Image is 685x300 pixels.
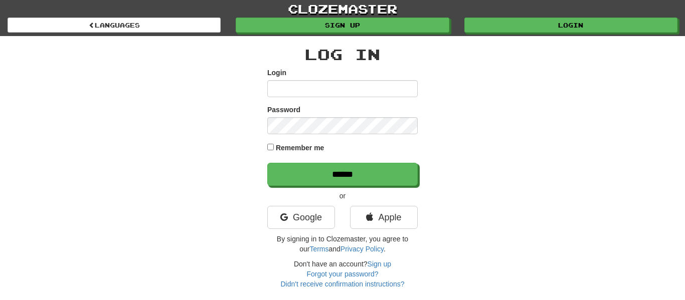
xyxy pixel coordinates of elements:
div: Don't have an account? [267,259,418,289]
label: Remember me [276,143,324,153]
h2: Log In [267,46,418,63]
a: Forgot your password? [306,270,378,278]
a: Didn't receive confirmation instructions? [280,280,404,288]
a: Privacy Policy [340,245,384,253]
a: Google [267,206,335,229]
label: Password [267,105,300,115]
a: Languages [8,18,221,33]
label: Login [267,68,286,78]
a: Apple [350,206,418,229]
p: or [267,191,418,201]
a: Terms [309,245,328,253]
a: Login [464,18,677,33]
a: Sign up [368,260,391,268]
p: By signing in to Clozemaster, you agree to our and . [267,234,418,254]
a: Sign up [236,18,449,33]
